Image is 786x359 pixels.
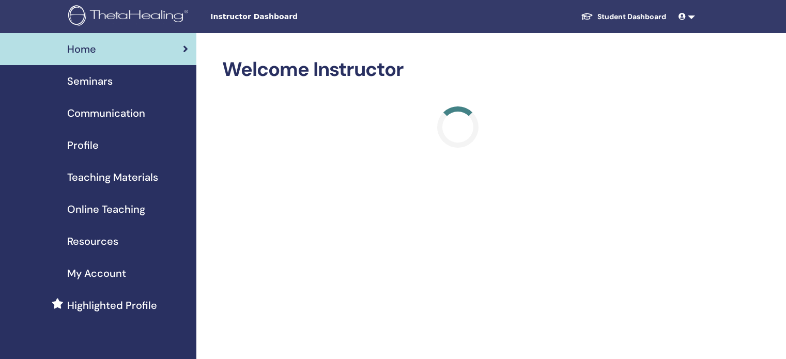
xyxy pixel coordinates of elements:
span: Home [67,41,96,57]
span: Instructor Dashboard [210,11,365,22]
a: Student Dashboard [573,7,674,26]
span: My Account [67,266,126,281]
img: graduation-cap-white.svg [581,12,593,21]
img: logo.png [68,5,192,28]
span: Communication [67,105,145,121]
span: Teaching Materials [67,169,158,185]
span: Online Teaching [67,201,145,217]
h2: Welcome Instructor [222,58,693,82]
span: Seminars [67,73,113,89]
span: Profile [67,137,99,153]
span: Resources [67,233,118,249]
span: Highlighted Profile [67,298,157,313]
